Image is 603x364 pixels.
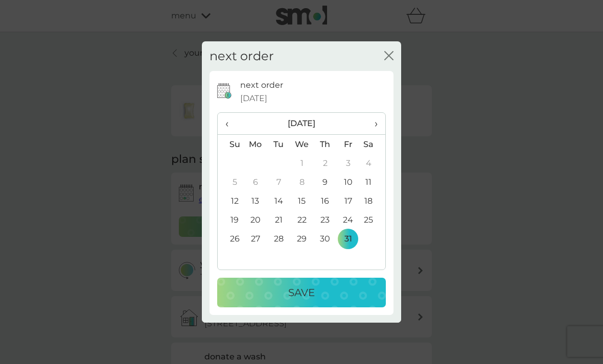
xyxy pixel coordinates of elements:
[217,278,386,307] button: Save
[267,173,290,191] td: 7
[314,135,337,154] th: Th
[244,210,267,229] td: 20
[337,191,360,210] td: 17
[384,51,393,62] button: close
[267,135,290,154] th: Tu
[267,191,290,210] td: 14
[244,113,360,135] th: [DATE]
[314,173,337,191] td: 9
[360,135,385,154] th: Sa
[210,49,274,64] h2: next order
[337,210,360,229] td: 24
[267,210,290,229] td: 21
[218,191,244,210] td: 12
[244,191,267,210] td: 13
[290,173,314,191] td: 8
[337,229,360,248] td: 31
[290,135,314,154] th: We
[225,113,236,134] span: ‹
[290,229,314,248] td: 29
[314,191,337,210] td: 16
[337,154,360,173] td: 3
[290,191,314,210] td: 15
[337,173,360,191] td: 10
[360,173,385,191] td: 11
[244,135,267,154] th: Mo
[218,173,244,191] td: 5
[314,210,337,229] td: 23
[218,229,244,248] td: 26
[360,154,385,173] td: 4
[314,229,337,248] td: 30
[290,210,314,229] td: 22
[360,210,385,229] td: 25
[244,229,267,248] td: 27
[218,210,244,229] td: 19
[314,154,337,173] td: 2
[240,79,283,92] p: next order
[267,229,290,248] td: 28
[290,154,314,173] td: 1
[288,284,315,301] p: Save
[240,92,267,105] span: [DATE]
[367,113,378,134] span: ›
[360,191,385,210] td: 18
[244,173,267,191] td: 6
[337,135,360,154] th: Fr
[218,135,244,154] th: Su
